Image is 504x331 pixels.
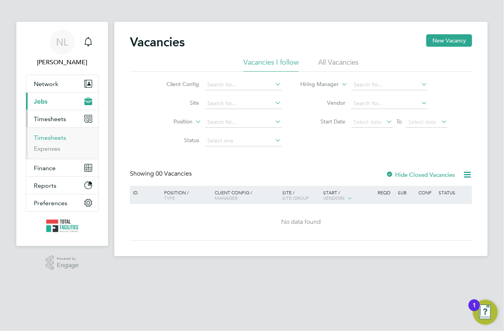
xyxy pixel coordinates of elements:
span: Timesheets [34,115,66,123]
div: Start / [321,186,376,205]
div: Site / [281,186,322,204]
div: Client Config / [213,186,281,204]
span: Select date [354,118,382,125]
span: Type [164,195,175,201]
li: Vacancies I follow [243,58,299,72]
span: Manager [215,195,238,201]
button: Timesheets [26,110,98,127]
button: Preferences [26,194,98,211]
span: Finance [34,164,56,172]
span: Select date [409,118,437,125]
div: No data found [131,218,471,226]
button: Network [26,75,98,92]
button: New Vacancy [426,34,472,47]
div: 1 [472,305,476,315]
label: Start Date [301,118,346,125]
span: Network [34,80,58,88]
input: Search for... [205,79,282,90]
input: Search for... [205,98,282,109]
div: Status [437,186,471,199]
a: Expenses [34,145,60,152]
a: Timesheets [34,134,66,141]
button: Open Resource Center, 1 new notification [473,300,498,325]
label: Hide Closed Vacancies [386,171,455,178]
span: Reports [34,182,56,189]
li: All Vacancies [318,58,359,72]
div: Sub [396,186,416,199]
span: Jobs [34,98,47,105]
div: Showing [130,170,193,178]
div: Position / [158,186,213,204]
label: Position [148,118,193,126]
span: To [394,116,404,127]
label: Site [155,99,199,106]
span: Powered by [57,255,79,262]
div: ID [131,186,158,199]
button: Reports [26,177,98,194]
span: Site Group [283,195,309,201]
label: Client Config [155,81,199,88]
h2: Vacancies [130,34,185,50]
span: Preferences [34,199,67,207]
a: Go to home page [26,220,99,232]
span: Nicola Lawrence [26,58,99,67]
a: Powered byEngage [46,255,79,270]
button: Finance [26,159,98,176]
div: Timesheets [26,127,98,159]
span: Engage [57,262,79,269]
input: Search for... [351,98,428,109]
button: Jobs [26,93,98,110]
span: NL [56,37,68,47]
input: Select one [205,136,282,146]
span: Vendors [323,195,345,201]
img: tfrecruitment-logo-retina.png [46,220,78,232]
nav: Main navigation [16,22,108,246]
div: Conf [416,186,437,199]
input: Search for... [351,79,428,90]
div: Reqd [376,186,396,199]
label: Status [155,137,199,144]
label: Hiring Manager [294,81,339,88]
a: NL[PERSON_NAME] [26,30,99,67]
label: Vendor [301,99,346,106]
input: Search for... [205,117,282,128]
span: 00 Vacancies [156,170,192,178]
